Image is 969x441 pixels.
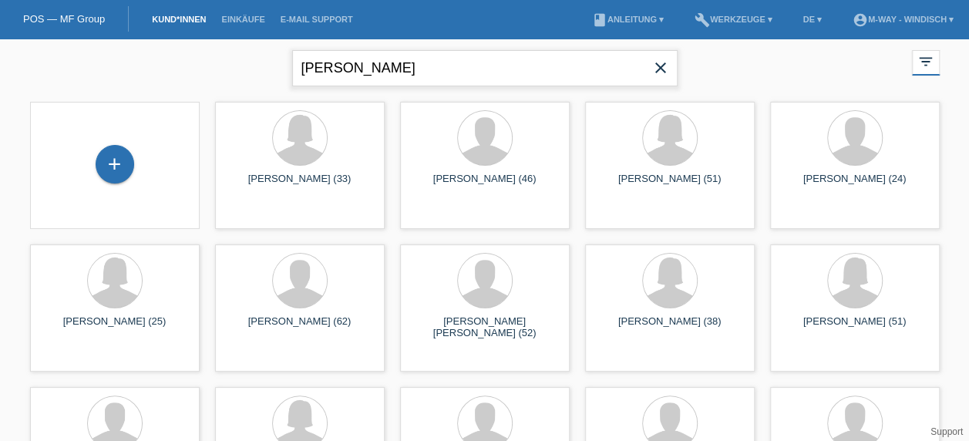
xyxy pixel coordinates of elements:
div: [PERSON_NAME] (24) [782,173,927,197]
div: [PERSON_NAME] (51) [782,315,927,340]
div: [PERSON_NAME] (51) [597,173,742,197]
i: filter_list [917,53,934,70]
div: [PERSON_NAME] [PERSON_NAME] (52) [412,315,557,340]
div: [PERSON_NAME] (38) [597,315,742,340]
a: buildWerkzeuge ▾ [687,15,780,24]
a: bookAnleitung ▾ [584,15,671,24]
div: [PERSON_NAME] (62) [227,315,372,340]
a: POS — MF Group [23,13,105,25]
a: account_circlem-way - Windisch ▾ [845,15,961,24]
a: DE ▾ [796,15,829,24]
a: Einkäufe [214,15,272,24]
a: Kund*innen [144,15,214,24]
a: Support [930,426,963,437]
div: Kund*in hinzufügen [96,151,133,177]
div: [PERSON_NAME] (25) [42,315,187,340]
a: E-Mail Support [273,15,361,24]
i: book [592,12,607,28]
i: build [695,12,710,28]
input: Suche... [292,50,678,86]
i: close [651,59,670,77]
div: [PERSON_NAME] (46) [412,173,557,197]
div: [PERSON_NAME] (33) [227,173,372,197]
i: account_circle [853,12,868,28]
